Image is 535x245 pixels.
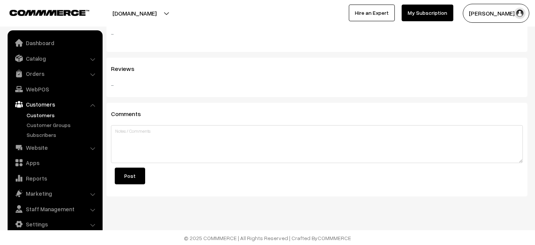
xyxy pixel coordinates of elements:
[514,8,526,19] img: user
[25,121,100,129] a: Customer Groups
[9,10,89,16] img: COMMMERCE
[9,52,100,65] a: Catalog
[86,4,183,23] button: [DOMAIN_NAME]
[9,141,100,154] a: Website
[111,29,523,38] p: -
[463,4,529,23] button: [PERSON_NAME] S…
[9,217,100,231] a: Settings
[115,168,145,184] button: Post
[25,111,100,119] a: Customers
[9,171,100,185] a: Reports
[9,202,100,216] a: Staff Management
[9,156,100,170] a: Apps
[318,235,351,241] a: COMMMERCE
[9,36,100,50] a: Dashboard
[111,80,523,90] div: -
[9,67,100,80] a: Orders
[9,82,100,96] a: WebPOS
[9,187,100,200] a: Marketing
[402,5,453,21] a: My Subscription
[349,5,395,21] a: Hire an Expert
[9,8,76,17] a: COMMMERCE
[111,110,150,118] span: Comments
[111,65,144,72] span: Reviews
[25,131,100,139] a: Subscribers
[9,97,100,111] a: Customers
